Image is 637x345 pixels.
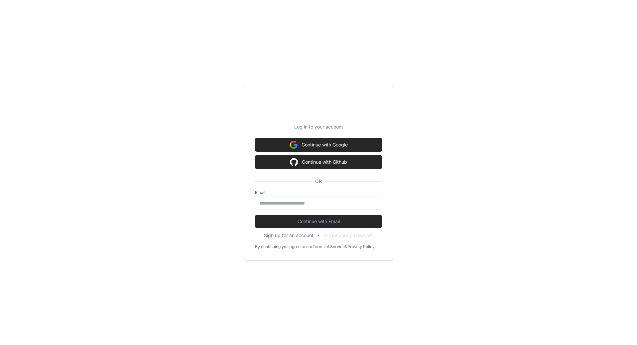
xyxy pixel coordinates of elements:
button: Continue with Email [255,215,382,228]
div: By continuing you agree to our [255,244,313,249]
span: Continue with Email [255,218,382,225]
button: Sign up for an account [264,232,314,239]
span: OR [313,178,324,185]
button: Continue with Google [255,138,382,151]
div: & [345,244,347,249]
a: Privacy Policy. [347,244,375,249]
label: Email [255,190,382,195]
button: Forgot your password? [323,232,373,239]
button: Continue with Github [255,155,382,169]
img: Sign in with google [290,155,298,169]
a: Terms of Service [313,244,345,249]
img: Sign in with google [290,138,298,151]
p: Log in to your account [255,124,382,130]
